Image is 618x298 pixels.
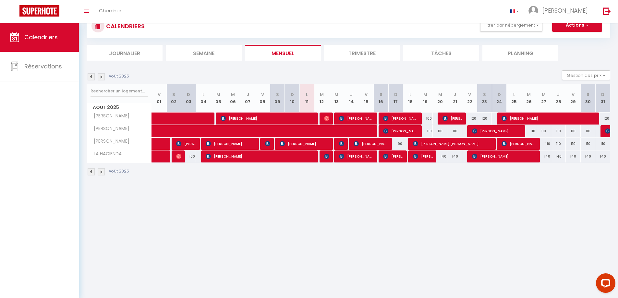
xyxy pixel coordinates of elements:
abbr: M [423,91,427,98]
span: [PERSON_NAME] [88,138,131,145]
th: 02 [166,84,181,113]
abbr: J [247,91,249,98]
li: Mensuel [245,45,321,61]
div: 90 [388,138,403,150]
th: 04 [196,84,211,113]
div: 110 [418,125,433,137]
div: 140 [566,150,581,162]
span: Août 2025 [87,103,151,112]
span: [PERSON_NAME] [PERSON_NAME] [413,137,492,150]
span: [PERSON_NAME] [502,137,536,150]
img: logout [603,7,611,15]
div: 100 [181,150,196,162]
th: 22 [462,84,477,113]
th: 31 [595,84,610,113]
abbr: J [557,91,560,98]
button: Actions [552,19,602,32]
th: 29 [566,84,581,113]
abbr: M [216,91,220,98]
span: Réservations [24,62,62,70]
div: 110 [447,125,462,137]
span: [PERSON_NAME] [472,125,522,137]
abbr: D [601,91,604,98]
img: ... [528,6,538,16]
button: Gestion des prix [562,70,610,80]
abbr: J [350,91,353,98]
th: 03 [181,84,196,113]
span: [PERSON_NAME] [88,125,131,132]
abbr: M [527,91,531,98]
th: 27 [536,84,551,113]
span: [PERSON_NAME] [206,150,315,162]
div: 120 [595,113,610,125]
span: [PERSON_NAME] [176,150,181,162]
span: [PERSON_NAME] [324,112,329,125]
div: 140 [581,150,596,162]
div: 110 [566,125,581,137]
th: 24 [492,84,507,113]
abbr: L [513,91,515,98]
th: 20 [433,84,448,113]
abbr: S [587,91,589,98]
div: 110 [581,138,596,150]
span: [PERSON_NAME] [265,137,270,150]
th: 07 [240,84,255,113]
span: [PERSON_NAME] [383,112,418,125]
div: 120 [477,113,492,125]
th: 13 [329,84,344,113]
li: Semaine [166,45,242,61]
div: 110 [433,125,448,137]
p: Août 2025 [109,168,129,174]
li: Tâches [403,45,479,61]
abbr: M [542,91,546,98]
abbr: V [365,91,368,98]
abbr: D [394,91,397,98]
iframe: LiveChat chat widget [591,271,618,298]
th: 01 [152,84,167,113]
th: 23 [477,84,492,113]
abbr: S [380,91,382,98]
abbr: V [468,91,471,98]
span: [PERSON_NAME] [176,137,196,150]
span: Calendriers [24,33,58,41]
span: [PERSON_NAME] [354,137,388,150]
th: 17 [388,84,403,113]
div: 110 [536,138,551,150]
div: 110 [581,125,596,137]
div: 140 [433,150,448,162]
li: Planning [482,45,558,61]
span: [PERSON_NAME] [280,137,329,150]
abbr: L [306,91,308,98]
div: 100 [418,113,433,125]
abbr: M [320,91,324,98]
img: Super Booking [19,5,59,17]
th: 26 [521,84,536,113]
span: [PERSON_NAME] [383,150,403,162]
th: 08 [255,84,270,113]
span: [PERSON_NAME] [88,113,131,120]
div: 140 [595,150,610,162]
div: 140 [536,150,551,162]
span: [PERSON_NAME] [221,112,315,125]
li: Trimestre [324,45,400,61]
div: 140 [551,150,566,162]
abbr: L [409,91,411,98]
th: 25 [507,84,522,113]
div: 110 [521,125,536,137]
span: [PERSON_NAME] [339,112,374,125]
input: Rechercher un logement... [91,85,148,97]
abbr: D [291,91,294,98]
span: [PERSON_NAME] [472,150,537,162]
th: 16 [373,84,388,113]
span: [PERSON_NAME] [324,150,329,162]
div: 120 [462,113,477,125]
span: [PERSON_NAME] [542,6,588,15]
abbr: M [231,91,235,98]
th: 28 [551,84,566,113]
abbr: S [483,91,486,98]
th: 30 [581,84,596,113]
span: [PERSON_NAME] [206,137,255,150]
span: Chercher [99,7,121,14]
div: 110 [595,138,610,150]
th: 09 [270,84,285,113]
